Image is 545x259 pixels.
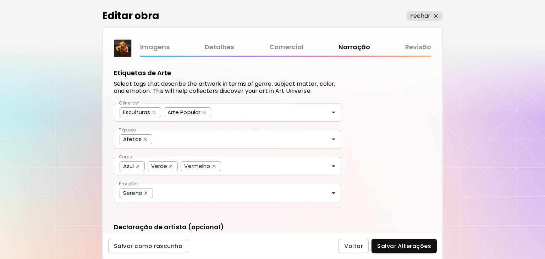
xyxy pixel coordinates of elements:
[329,134,338,144] button: Open
[169,165,172,168] img: delete
[269,42,304,52] a: Comercial
[114,68,171,78] h5: Etiquetas de Arte
[114,242,182,250] span: Salvar como rascunho
[167,109,202,116] span: Arte Popular
[108,239,188,253] button: Salvar como rascunho
[120,188,153,198] div: Sereno
[371,239,437,253] button: Salvar Alterações
[123,109,152,116] span: Esculturas
[120,107,161,117] div: Esculturas
[140,42,170,52] a: Imagens
[114,80,341,95] h6: Select tags that describe the artwork in terms of genre, subject matter, color, and emotion. This...
[405,42,431,52] a: Revisão
[338,239,369,253] button: Voltar
[136,165,139,168] img: delete
[329,107,338,117] button: Open
[144,192,148,195] img: delete
[153,111,156,114] img: delete
[377,242,431,250] span: Salvar Alterações
[329,188,338,198] button: Open
[120,161,145,171] div: Azul
[123,190,143,197] span: Sereno
[114,40,131,57] img: thumbnail
[144,138,147,141] img: delete
[344,242,363,250] span: Voltar
[181,161,221,171] div: Vermelho
[329,161,338,171] button: Open
[120,134,152,144] div: Afetos
[148,161,178,171] div: Verde
[203,111,206,114] img: delete
[151,163,169,170] span: Verde
[123,136,143,143] span: Afetos
[213,165,216,168] img: delete
[114,223,224,232] h5: Declaração de artista (opcional)
[164,107,211,117] div: Arte Popular
[205,42,234,52] a: Detalhes
[184,163,211,170] span: Vermelho
[123,163,135,170] span: Azul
